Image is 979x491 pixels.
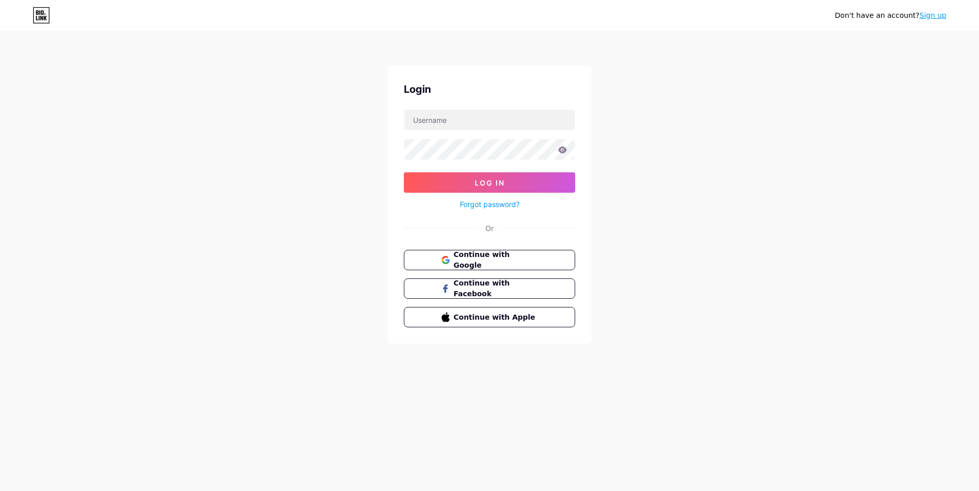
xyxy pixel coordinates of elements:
[485,223,494,234] div: Or
[404,110,575,130] input: Username
[404,82,575,97] div: Login
[454,249,538,271] span: Continue with Google
[404,172,575,193] button: Log In
[454,312,538,323] span: Continue with Apple
[454,278,538,299] span: Continue with Facebook
[404,250,575,270] button: Continue with Google
[404,278,575,299] button: Continue with Facebook
[404,307,575,327] button: Continue with Apple
[919,11,946,19] a: Sign up
[460,199,520,210] a: Forgot password?
[835,10,946,21] div: Don't have an account?
[475,178,505,187] span: Log In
